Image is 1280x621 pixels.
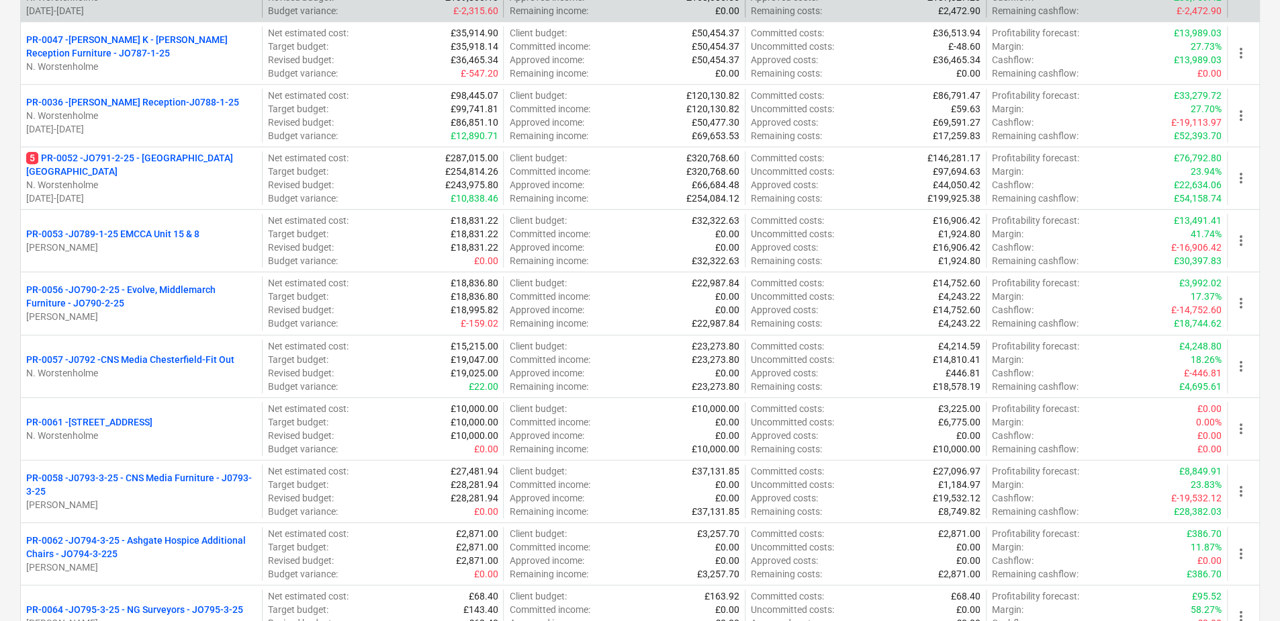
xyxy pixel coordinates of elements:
[1233,483,1249,499] span: more_vert
[992,178,1034,192] p: Cashflow :
[1233,45,1249,61] span: more_vert
[692,254,739,267] p: £32,322.63
[268,276,349,290] p: Net estimated cost :
[1233,358,1249,374] span: more_vert
[751,303,818,317] p: Approved costs :
[751,214,824,227] p: Committed costs :
[992,129,1079,142] p: Remaining cashflow :
[1191,227,1222,241] p: 41.74%
[1171,116,1222,129] p: £-19,113.97
[715,366,739,380] p: £0.00
[927,192,980,205] p: £199,925.38
[509,116,584,129] p: Approved income :
[1233,233,1249,249] span: more_vert
[445,151,498,165] p: £287,015.00
[509,53,584,67] p: Approved income :
[686,165,739,178] p: £320,768.60
[1197,402,1222,415] p: £0.00
[938,4,980,17] p: £2,472.90
[956,429,980,442] p: £0.00
[1174,89,1222,102] p: £33,279.72
[715,290,739,303] p: £0.00
[1177,4,1222,17] p: £-2,472.90
[992,227,1023,241] p: Margin :
[26,152,38,164] span: 5
[751,254,822,267] p: Remaining costs :
[751,178,818,192] p: Approved costs :
[26,192,257,205] p: [DATE] - [DATE]
[692,339,739,353] p: £23,273.80
[450,214,498,227] p: £18,831.22
[715,67,739,80] p: £0.00
[26,283,257,310] p: PR-0056 - JO790-2-25 - Evolve, Middlemarch Furniture - JO790-2-25
[268,151,349,165] p: Net estimated cost :
[933,214,980,227] p: £16,906.42
[751,366,818,380] p: Approved costs :
[692,129,739,142] p: £69,653.53
[450,339,498,353] p: £15,215.00
[992,241,1034,254] p: Cashflow :
[1213,556,1280,621] iframe: Chat Widget
[268,53,334,67] p: Revised budget :
[268,464,349,478] p: Net estimated cost :
[445,178,498,192] p: £243,975.80
[933,276,980,290] p: £14,752.60
[268,505,338,518] p: Budget variance :
[509,67,588,80] p: Remaining income :
[751,129,822,142] p: Remaining costs :
[460,67,498,80] p: £-547.20
[268,102,328,116] p: Target budget :
[692,26,739,40] p: £50,454.37
[509,290,590,303] p: Committed income :
[992,290,1023,303] p: Margin :
[751,165,834,178] p: Uncommitted costs :
[751,478,834,491] p: Uncommitted costs :
[268,402,349,415] p: Net estimated cost :
[938,254,980,267] p: £1,924.80
[445,165,498,178] p: £254,814.26
[450,478,498,491] p: £28,281.94
[509,102,590,116] p: Committed income :
[26,415,257,442] div: PR-0061 -[STREET_ADDRESS]N. Worstenholme
[26,534,257,574] div: PR-0062 -JO794-3-25 - Ashgate Hospice Additional Chairs - JO794-3-225[PERSON_NAME]
[1174,129,1222,142] p: £52,393.70
[933,165,980,178] p: £97,694.63
[268,415,328,429] p: Target budget :
[450,227,498,241] p: £18,831.22
[992,214,1079,227] p: Profitability forecast :
[751,402,824,415] p: Committed costs :
[450,402,498,415] p: £10,000.00
[450,116,498,129] p: £86,851.10
[933,53,980,67] p: £36,465.34
[951,102,980,116] p: £59.63
[751,89,824,102] p: Committed costs :
[751,353,834,366] p: Uncommitted costs :
[509,478,590,491] p: Committed income :
[26,366,257,380] p: N. Worstenholme
[450,89,498,102] p: £98,445.07
[26,122,257,136] p: [DATE] - [DATE]
[686,192,739,205] p: £254,084.12
[450,40,498,53] p: £35,918.14
[992,40,1023,53] p: Margin :
[268,26,349,40] p: Net estimated cost :
[509,165,590,178] p: Committed income :
[992,4,1079,17] p: Remaining cashflow :
[751,4,822,17] p: Remaining costs :
[692,317,739,330] p: £22,987.84
[751,339,824,353] p: Committed costs :
[26,241,257,254] p: [PERSON_NAME]
[268,429,334,442] p: Revised budget :
[1233,108,1249,124] span: more_vert
[26,415,152,429] p: PR-0061 - [STREET_ADDRESS]
[509,254,588,267] p: Remaining income :
[509,491,584,505] p: Approved income :
[992,339,1079,353] p: Profitability forecast :
[1174,317,1222,330] p: £18,744.62
[26,33,257,60] p: PR-0047 - [PERSON_NAME] K - [PERSON_NAME] Reception Furniture - JO787-1-25
[509,40,590,53] p: Committed income :
[692,214,739,227] p: £32,322.63
[26,109,257,122] p: N. Worstenholme
[715,429,739,442] p: £0.00
[26,95,239,109] p: PR-0036 - [PERSON_NAME] Reception-J0788-1-25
